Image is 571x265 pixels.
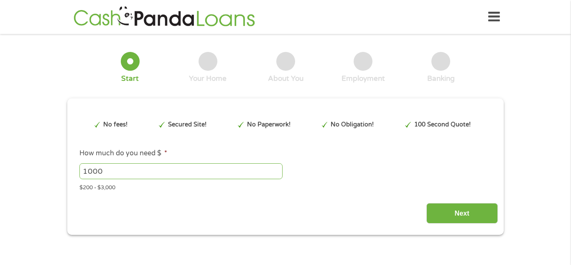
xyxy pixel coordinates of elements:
[189,74,227,83] div: Your Home
[168,120,206,129] p: Secured Site!
[79,149,167,158] label: How much do you need $
[331,120,374,129] p: No Obligation!
[414,120,471,129] p: 100 Second Quote!
[103,120,127,129] p: No fees!
[79,181,492,192] div: $200 - $3,000
[427,74,455,83] div: Banking
[71,5,257,29] img: GetLoanNow Logo
[268,74,303,83] div: About You
[121,74,139,83] div: Start
[247,120,291,129] p: No Paperwork!
[342,74,385,83] div: Employment
[426,203,498,224] input: Next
